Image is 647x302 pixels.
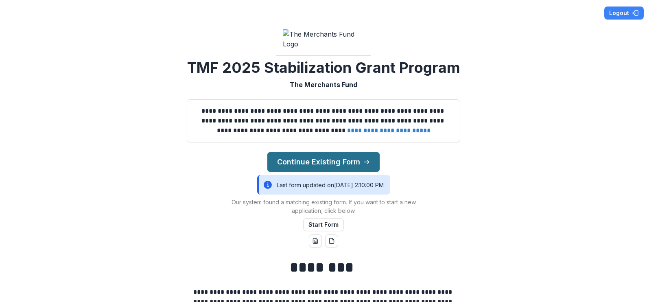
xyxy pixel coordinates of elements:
div: Last form updated on [DATE] 2:10:00 PM [257,175,390,195]
p: Our system found a matching existing form. If you want to start a new application, click below. [222,198,425,215]
button: pdf-download [325,234,338,247]
img: The Merchants Fund Logo [283,29,364,49]
h2: TMF 2025 Stabilization Grant Program [187,59,460,77]
button: Logout [604,7,644,20]
button: word-download [309,234,322,247]
p: The Merchants Fund [290,80,357,90]
button: Start Form [303,218,344,231]
button: Continue Existing Form [267,152,380,172]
